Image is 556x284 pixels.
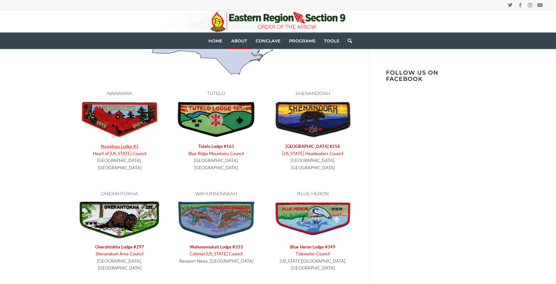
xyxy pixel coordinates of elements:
[176,91,256,96] h6: TUTELO
[176,143,256,171] p: [GEOGRAPHIC_DATA], [GEOGRAPHIC_DATA]
[96,251,143,256] a: Shenandoah Area Council
[190,244,243,249] a: Wahunsenakah Lodge #333
[231,38,247,43] span: About
[273,91,353,96] h6: SHENANDOAH
[79,91,160,96] h6: NAWAKWA
[79,191,160,196] h6: ONERAHTOKHA
[176,191,256,196] h6: WAHUNSENAKAH
[176,99,256,139] img: 161-Tutelo
[204,33,227,49] a: Home
[286,144,340,149] a: [GEOGRAPHIC_DATA] #258
[282,151,343,156] a: [US_STATE] Headwaters Council
[386,69,477,82] h3: Follow us on Facebook
[227,33,251,49] a: About
[79,143,160,171] p: [GEOGRAPHIC_DATA], [GEOGRAPHIC_DATA]
[188,151,244,156] a: Blue Ridge Mountains Council
[343,33,352,49] a: Search
[93,151,146,156] a: Heart of [US_STATE] Council
[95,244,141,249] a: Onerahtokha Lodge #29
[95,244,144,249] strong: 7
[208,38,223,43] span: Home
[290,244,335,249] a: Blue Heron Lodge #349
[256,38,281,43] span: Conclave
[79,244,160,272] p: [GEOGRAPHIC_DATA], [GEOGRAPHIC_DATA]
[273,143,353,171] p: [GEOGRAPHIC_DATA], [GEOGRAPHIC_DATA]
[324,38,339,43] span: Tools
[273,244,353,272] p: [US_STATE][GEOGRAPHIC_DATA], [GEOGRAPHIC_DATA]
[320,33,343,49] a: Tools
[273,200,353,240] img: 349-Blue Heron
[273,99,353,139] img: 258-Shenandoah
[176,244,256,265] p: Newport News, [GEOGRAPHIC_DATA]
[285,33,320,49] a: Programs
[101,144,139,149] a: Nawakwa Lodge #3
[198,144,234,149] a: Tutelo Lodge #161
[251,33,285,49] a: Conclave
[79,200,160,240] img: Onerahtokha 297B Front-Large
[190,251,243,256] a: Colonial [US_STATE] Council
[296,251,330,256] a: Tidewater Council
[176,200,256,240] img: 333-Wahunsenakah
[79,99,160,139] img: full_3b-S205-front
[289,38,315,43] span: Programs
[273,191,353,196] h6: BLUE HERON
